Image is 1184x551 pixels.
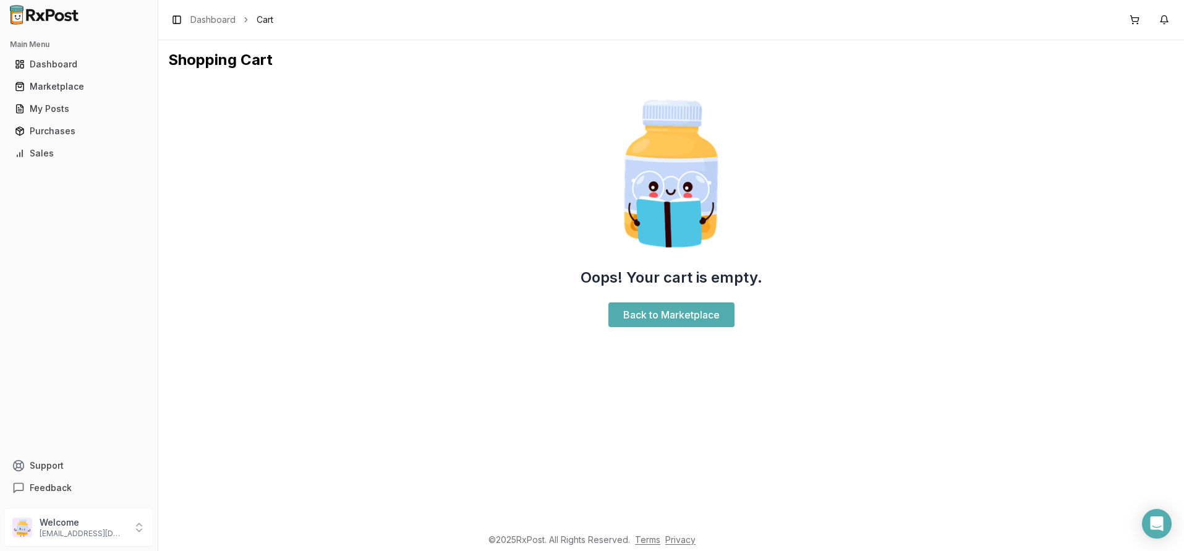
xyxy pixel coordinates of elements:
button: Sales [5,143,153,163]
a: Privacy [665,534,696,545]
h2: Oops! Your cart is empty. [581,268,762,288]
p: Welcome [40,516,126,529]
div: Sales [15,147,143,160]
img: Smart Pill Bottle [592,95,751,253]
div: Dashboard [15,58,143,70]
button: Support [5,455,153,477]
div: My Posts [15,103,143,115]
a: Terms [635,534,660,545]
a: Sales [10,142,148,164]
a: Purchases [10,120,148,142]
span: Cart [257,14,273,26]
a: Back to Marketplace [608,302,735,327]
button: Marketplace [5,77,153,96]
nav: breadcrumb [190,14,273,26]
h1: Shopping Cart [168,50,1174,70]
a: Dashboard [10,53,148,75]
h2: Main Menu [10,40,148,49]
a: Dashboard [190,14,236,26]
a: Marketplace [10,75,148,98]
div: Purchases [15,125,143,137]
button: My Posts [5,99,153,119]
img: RxPost Logo [5,5,84,25]
span: Feedback [30,482,72,494]
div: Marketplace [15,80,143,93]
a: My Posts [10,98,148,120]
button: Feedback [5,477,153,499]
button: Dashboard [5,54,153,74]
img: User avatar [12,518,32,537]
button: Purchases [5,121,153,141]
p: [EMAIL_ADDRESS][DOMAIN_NAME] [40,529,126,539]
div: Open Intercom Messenger [1142,509,1172,539]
